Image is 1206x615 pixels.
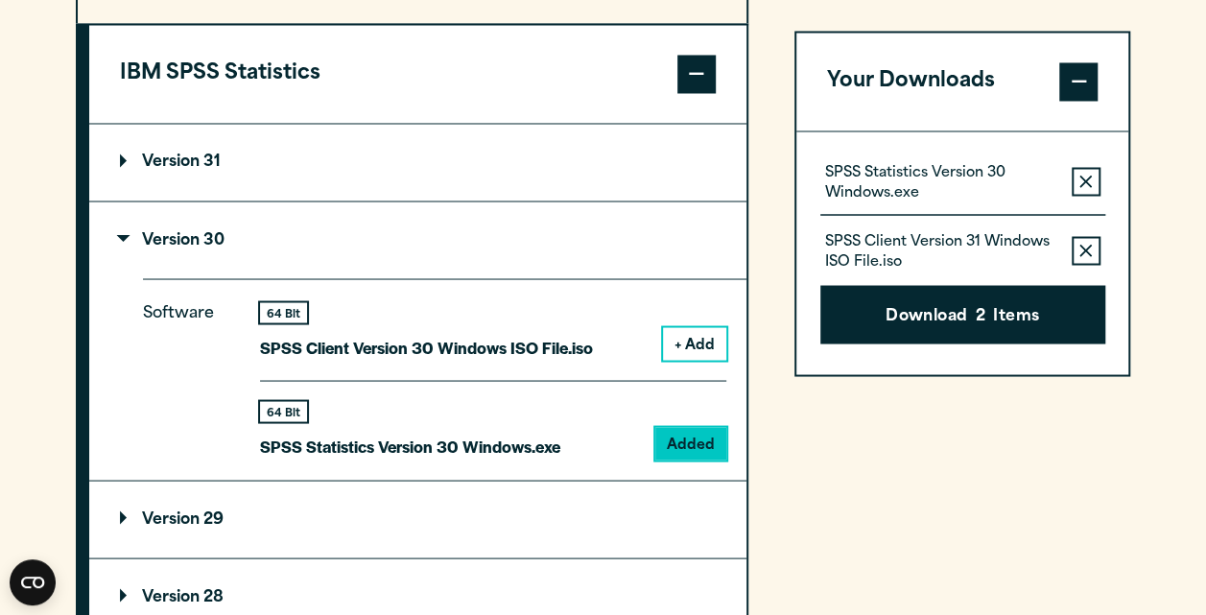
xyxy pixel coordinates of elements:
[796,130,1129,375] div: Your Downloads
[825,164,1056,202] p: SPSS Statistics Version 30 Windows.exe
[120,232,225,248] p: Version 30
[89,124,746,201] summary: Version 31
[260,333,593,361] p: SPSS Client Version 30 Windows ISO File.iso
[655,427,726,460] button: Added
[89,481,746,557] summary: Version 29
[120,589,224,604] p: Version 28
[120,511,224,527] p: Version 29
[10,559,56,605] button: Open CMP widget
[260,432,560,460] p: SPSS Statistics Version 30 Windows.exe
[143,299,229,444] p: Software
[796,33,1129,130] button: Your Downloads
[825,233,1056,272] p: SPSS Client Version 31 Windows ISO File.iso
[260,401,307,421] div: 64 Bit
[89,25,746,123] button: IBM SPSS Statistics
[820,285,1105,344] button: Download2Items
[260,302,307,322] div: 64 Bit
[976,304,985,329] span: 2
[120,154,221,170] p: Version 31
[663,327,726,360] button: + Add
[89,201,746,278] summary: Version 30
